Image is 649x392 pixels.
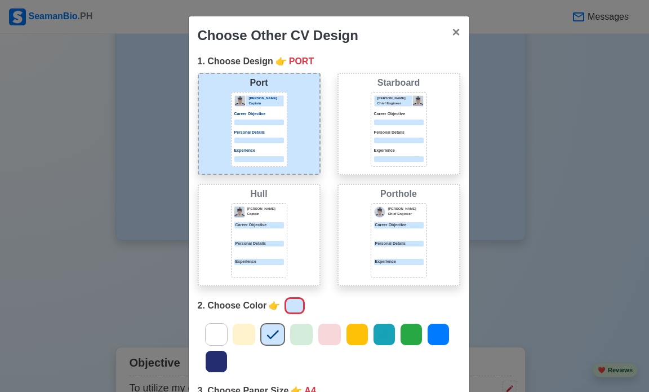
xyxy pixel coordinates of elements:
[374,241,424,247] div: Personal Details
[377,101,412,106] p: Chief Engineer
[341,76,457,90] div: Starboard
[289,55,314,68] span: PORT
[247,206,284,212] p: [PERSON_NAME]
[452,24,460,39] span: ×
[374,130,424,136] p: Personal Details
[374,148,424,154] p: Experience
[249,96,283,101] p: [PERSON_NAME]
[388,206,424,212] p: [PERSON_NAME]
[198,25,358,46] div: Choose Other CV Design
[374,222,424,228] div: Career Objective
[275,55,287,68] span: point
[234,259,284,265] p: Experience
[234,241,284,247] p: Personal Details
[374,259,424,265] div: Experience
[247,212,284,217] p: Captain
[234,130,284,136] p: Personal Details
[234,222,284,228] p: Career Objective
[234,111,284,117] p: Career Objective
[269,299,280,312] span: point
[388,212,424,217] p: Chief Engineer
[341,187,457,201] div: Porthole
[249,101,283,106] p: Captain
[377,96,412,101] p: [PERSON_NAME]
[201,76,317,90] div: Port
[198,55,460,68] div: 1. Choose Design
[234,148,284,154] p: Experience
[198,295,460,316] div: 2. Choose Color
[374,111,424,117] p: Career Objective
[201,187,317,201] div: Hull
